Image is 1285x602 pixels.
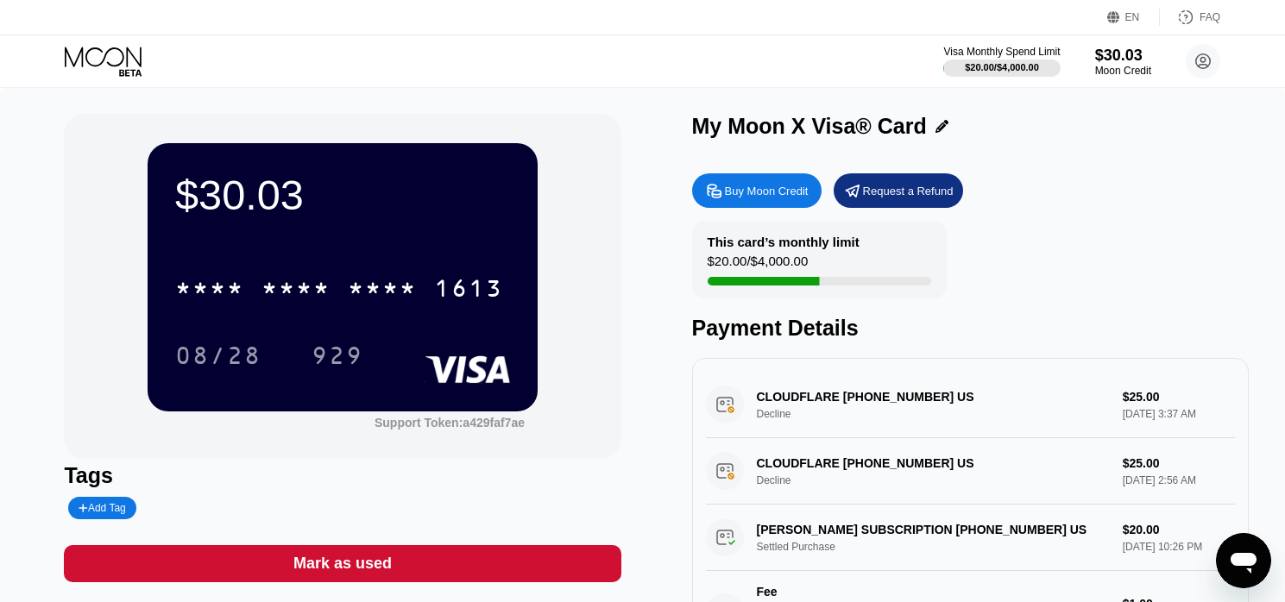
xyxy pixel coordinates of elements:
[312,344,363,372] div: 929
[692,173,822,208] div: Buy Moon Credit
[375,416,525,430] div: Support Token:a429faf7ae
[64,545,620,582] div: Mark as used
[1107,9,1160,26] div: EN
[692,316,1249,341] div: Payment Details
[293,554,392,574] div: Mark as used
[834,173,963,208] div: Request a Refund
[943,46,1060,77] div: Visa Monthly Spend Limit$20.00/$4,000.00
[708,254,809,277] div: $20.00 / $4,000.00
[1216,533,1271,588] iframe: Button to launch messaging window
[943,46,1060,58] div: Visa Monthly Spend Limit
[1160,9,1220,26] div: FAQ
[757,585,878,599] div: Fee
[1095,65,1151,77] div: Moon Credit
[68,497,135,519] div: Add Tag
[162,334,274,377] div: 08/28
[64,463,620,488] div: Tags
[79,502,125,514] div: Add Tag
[1095,47,1151,77] div: $30.03Moon Credit
[1095,47,1151,65] div: $30.03
[299,334,376,377] div: 929
[708,235,860,249] div: This card’s monthly limit
[1125,11,1140,23] div: EN
[692,114,927,139] div: My Moon X Visa® Card
[175,171,510,219] div: $30.03
[175,344,261,372] div: 08/28
[863,184,954,198] div: Request a Refund
[434,277,503,304] div: 1613
[725,184,809,198] div: Buy Moon Credit
[1200,11,1220,23] div: FAQ
[965,62,1039,72] div: $20.00 / $4,000.00
[375,416,525,430] div: Support Token: a429faf7ae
